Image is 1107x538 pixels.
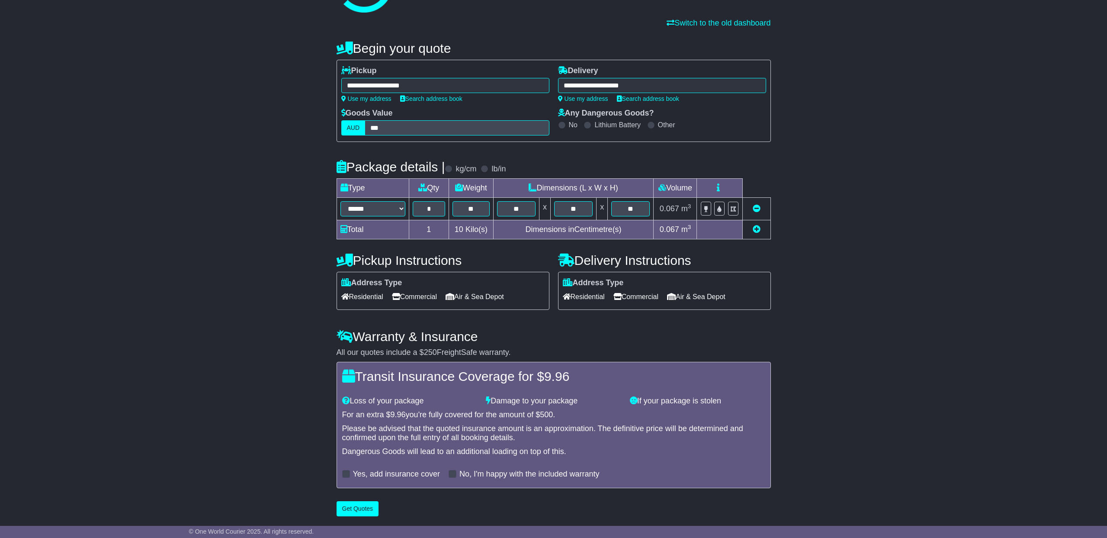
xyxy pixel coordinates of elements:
span: Air & Sea Depot [667,290,725,303]
label: Other [658,121,675,129]
span: 9.96 [391,410,406,419]
label: Pickup [341,66,377,76]
td: Weight [449,179,494,198]
a: Use my address [341,95,391,102]
label: Yes, add insurance cover [353,470,440,479]
td: Dimensions in Centimetre(s) [493,220,654,239]
div: Damage to your package [481,396,626,406]
a: Switch to the old dashboard [667,19,770,27]
td: Kilo(s) [449,220,494,239]
div: If your package is stolen [626,396,770,406]
sup: 3 [688,203,691,209]
span: 9.96 [544,369,569,383]
label: Delivery [558,66,598,76]
h4: Package details | [337,160,445,174]
h4: Warranty & Insurance [337,329,771,344]
span: 10 [455,225,463,234]
label: Lithium Battery [594,121,641,129]
label: Any Dangerous Goods? [558,109,654,118]
span: 0.067 [660,225,679,234]
a: Remove this item [753,204,760,213]
a: Add new item [753,225,760,234]
label: lb/in [491,164,506,174]
label: Address Type [341,278,402,288]
td: x [539,198,550,220]
button: Get Quotes [337,501,379,516]
span: Commercial [613,290,658,303]
span: m [681,225,691,234]
h4: Pickup Instructions [337,253,549,267]
label: kg/cm [456,164,476,174]
td: Total [337,220,409,239]
td: Volume [654,179,697,198]
span: Air & Sea Depot [446,290,504,303]
span: 500 [540,410,553,419]
label: No, I'm happy with the included warranty [459,470,600,479]
div: Dangerous Goods will lead to an additional loading on top of this. [342,447,765,457]
span: © One World Courier 2025. All rights reserved. [189,528,314,535]
td: x [597,198,608,220]
label: AUD [341,120,366,135]
span: Commercial [392,290,437,303]
label: Address Type [563,278,624,288]
a: Use my address [558,95,608,102]
span: Residential [341,290,383,303]
h4: Transit Insurance Coverage for $ [342,369,765,383]
td: Dimensions (L x W x H) [493,179,654,198]
div: Please be advised that the quoted insurance amount is an approximation. The definitive price will... [342,424,765,443]
label: No [569,121,578,129]
span: m [681,204,691,213]
td: Qty [409,179,449,198]
h4: Delivery Instructions [558,253,771,267]
label: Goods Value [341,109,393,118]
span: 250 [424,348,437,357]
td: Type [337,179,409,198]
span: 0.067 [660,204,679,213]
h4: Begin your quote [337,41,771,55]
sup: 3 [688,224,691,230]
a: Search address book [617,95,679,102]
a: Search address book [400,95,462,102]
td: 1 [409,220,449,239]
div: All our quotes include a $ FreightSafe warranty. [337,348,771,358]
div: For an extra $ you're fully covered for the amount of $ . [342,410,765,420]
div: Loss of your package [338,396,482,406]
span: Residential [563,290,605,303]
